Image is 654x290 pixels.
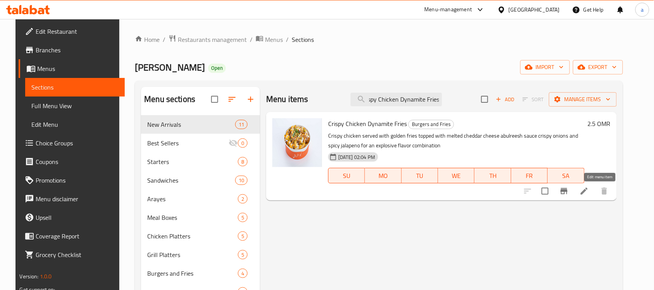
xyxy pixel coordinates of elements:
span: a [641,5,644,14]
div: items [238,138,248,148]
span: New Arrivals [147,120,235,129]
span: Select section first [518,93,549,105]
span: 1.0.0 [40,271,52,281]
a: Sections [25,78,125,97]
span: MO [368,170,398,181]
span: Select section [477,91,493,107]
div: [GEOGRAPHIC_DATA] [509,5,560,14]
span: Select all sections [207,91,223,107]
a: Grocery Checklist [19,245,125,264]
span: Upsell [36,213,119,222]
span: 5 [238,214,247,221]
span: Grocery Checklist [36,250,119,259]
a: Edit Restaurant [19,22,125,41]
div: New Arrivals11 [141,115,260,134]
button: Add [493,93,518,105]
span: Sandwiches [147,176,235,185]
h2: Menu items [266,93,308,105]
button: Manage items [549,92,617,107]
a: Menu disclaimer [19,190,125,208]
span: Manage items [555,95,611,104]
span: Restaurants management [178,35,247,44]
span: Coverage Report [36,231,119,241]
button: Add section [241,90,260,109]
a: Coverage Report [19,227,125,245]
span: Crispy Chicken Dynamite Fries [328,118,407,129]
span: 5 [238,233,247,240]
span: TU [405,170,435,181]
button: SU [328,168,365,183]
button: export [573,60,623,74]
span: [PERSON_NAME] [135,59,205,76]
a: Menus [256,35,283,45]
div: Open [208,64,226,73]
a: Upsell [19,208,125,227]
a: Menus [19,59,125,78]
button: import [520,60,570,74]
span: FR [515,170,545,181]
span: 8 [238,158,247,166]
span: Menus [265,35,283,44]
div: Sandwiches10 [141,171,260,190]
span: Promotions [36,176,119,185]
span: Edit Restaurant [36,27,119,36]
div: items [238,250,248,259]
span: [DATE] 02:04 PM [335,154,378,161]
div: Menu-management [425,5,472,14]
span: Burgers and Fries [147,269,238,278]
a: Branches [19,41,125,59]
span: 0 [238,140,247,147]
span: Version: [19,271,38,281]
span: export [579,62,617,72]
span: Best Sellers [147,138,229,148]
span: Menus [37,64,119,73]
span: Sections [292,35,314,44]
div: Chicken Platters5 [141,227,260,245]
span: TH [478,170,508,181]
span: Arayes [147,194,238,204]
div: Grill Platters5 [141,245,260,264]
span: 4 [238,270,247,277]
a: Home [135,35,160,44]
div: Best Sellers0 [141,134,260,152]
div: Starters8 [141,152,260,171]
a: Coupons [19,152,125,171]
span: Edit Menu [31,120,119,129]
span: Menu disclaimer [36,194,119,204]
span: Sections [31,83,119,92]
div: items [235,120,248,129]
p: Crispy chicken served with golden fries topped with melted cheddar cheese abulreesh sauce crispy ... [328,131,584,150]
button: Branch-specific-item [555,182,573,200]
a: Full Menu View [25,97,125,115]
span: WE [441,170,472,181]
button: TU [402,168,438,183]
li: / [163,35,165,44]
div: Meal Boxes5 [141,208,260,227]
span: Coupons [36,157,119,166]
span: Starters [147,157,238,166]
div: items [238,269,248,278]
span: Choice Groups [36,138,119,148]
button: MO [365,168,401,183]
span: 10 [236,177,247,184]
span: 2 [238,195,247,203]
span: Chicken Platters [147,231,238,241]
svg: Inactive section [229,138,238,148]
a: Restaurants management [169,35,247,45]
input: search [351,93,442,106]
div: Meal Boxes [147,213,238,222]
div: items [238,157,248,166]
span: Add item [493,93,518,105]
span: 5 [238,251,247,259]
div: items [238,213,248,222]
span: Branches [36,45,119,55]
span: 11 [236,121,247,128]
span: SA [551,170,581,181]
a: Edit Menu [25,115,125,134]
